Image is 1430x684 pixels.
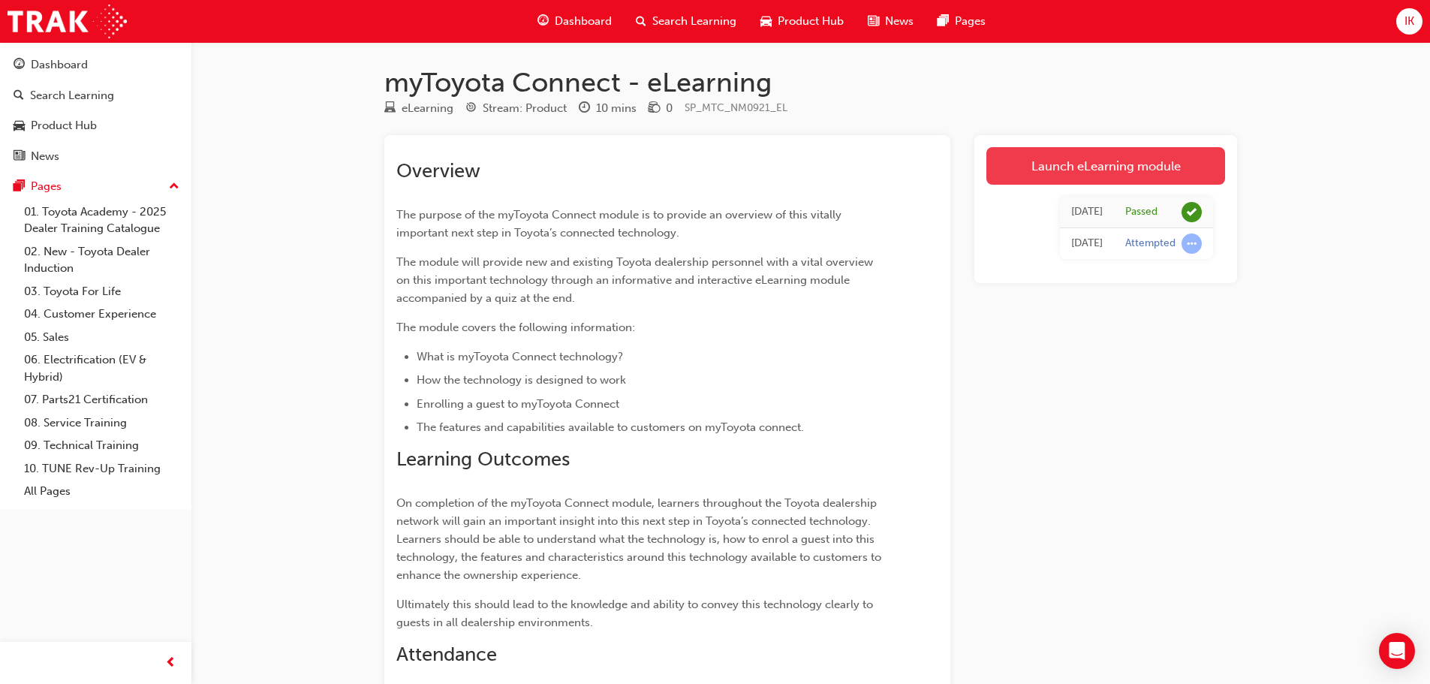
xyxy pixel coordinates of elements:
[18,411,185,435] a: 08. Service Training
[938,12,949,31] span: pages-icon
[14,119,25,133] span: car-icon
[856,6,926,37] a: news-iconNews
[396,447,570,471] span: Learning Outcomes
[1182,202,1202,222] span: learningRecordVerb_PASS-icon
[417,350,623,363] span: What is myToyota Connect technology?
[31,178,62,195] div: Pages
[1125,205,1158,219] div: Passed
[1404,13,1414,30] span: IK
[396,643,497,666] span: Attendance
[649,99,673,118] div: Price
[1071,203,1103,221] div: Fri Jul 04 2025 15:27:09 GMT+1000 (Australian Eastern Standard Time)
[596,100,637,117] div: 10 mins
[525,6,624,37] a: guage-iconDashboard
[396,321,635,334] span: The module covers the following information:
[465,99,567,118] div: Stream
[6,173,185,200] button: Pages
[6,48,185,173] button: DashboardSearch LearningProduct HubNews
[417,420,804,434] span: The features and capabilities available to customers on myToyota connect.
[8,5,127,38] img: Trak
[18,280,185,303] a: 03. Toyota For Life
[384,99,453,118] div: Type
[18,457,185,481] a: 10. TUNE Rev-Up Training
[165,654,176,673] span: prev-icon
[649,102,660,116] span: money-icon
[760,12,772,31] span: car-icon
[579,102,590,116] span: clock-icon
[31,148,59,165] div: News
[384,66,1237,99] h1: myToyota Connect - eLearning
[18,326,185,349] a: 05. Sales
[18,200,185,240] a: 01. Toyota Academy - 2025 Dealer Training Catalogue
[169,177,179,197] span: up-icon
[396,598,876,629] span: Ultimately this should lead to the knowledge and ability to convey this technology clearly to gue...
[465,102,477,116] span: target-icon
[955,13,986,30] span: Pages
[579,99,637,118] div: Duration
[417,397,619,411] span: Enrolling a guest to myToyota Connect
[1125,237,1176,251] div: Attempted
[636,12,646,31] span: search-icon
[396,496,884,582] span: On completion of the myToyota Connect module, learners throughout the Toyota dealership network w...
[868,12,879,31] span: news-icon
[6,51,185,79] a: Dashboard
[652,13,736,30] span: Search Learning
[885,13,914,30] span: News
[926,6,998,37] a: pages-iconPages
[778,13,844,30] span: Product Hub
[396,208,844,240] span: The purpose of the myToyota Connect module is to provide an overview of this vitally important ne...
[14,59,25,72] span: guage-icon
[748,6,856,37] a: car-iconProduct Hub
[14,150,25,164] span: news-icon
[6,82,185,110] a: Search Learning
[18,348,185,388] a: 06. Electrification (EV & Hybrid)
[6,143,185,170] a: News
[30,87,114,104] div: Search Learning
[18,434,185,457] a: 09. Technical Training
[18,480,185,503] a: All Pages
[986,147,1225,185] a: Launch eLearning module
[31,117,97,134] div: Product Hub
[14,180,25,194] span: pages-icon
[14,89,24,103] span: search-icon
[666,100,673,117] div: 0
[685,101,787,114] span: Learning resource code
[396,159,480,182] span: Overview
[1396,8,1422,35] button: IK
[31,56,88,74] div: Dashboard
[402,100,453,117] div: eLearning
[537,12,549,31] span: guage-icon
[384,102,396,116] span: learningResourceType_ELEARNING-icon
[417,373,626,387] span: How the technology is designed to work
[483,100,567,117] div: Stream: Product
[1071,235,1103,252] div: Fri Jul 04 2025 15:17:07 GMT+1000 (Australian Eastern Standard Time)
[6,112,185,140] a: Product Hub
[18,240,185,280] a: 02. New - Toyota Dealer Induction
[555,13,612,30] span: Dashboard
[1182,234,1202,254] span: learningRecordVerb_ATTEMPT-icon
[18,388,185,411] a: 07. Parts21 Certification
[396,255,876,305] span: The module will provide new and existing Toyota dealership personnel with a vital overview on thi...
[624,6,748,37] a: search-iconSearch Learning
[18,303,185,326] a: 04. Customer Experience
[1379,633,1415,669] div: Open Intercom Messenger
